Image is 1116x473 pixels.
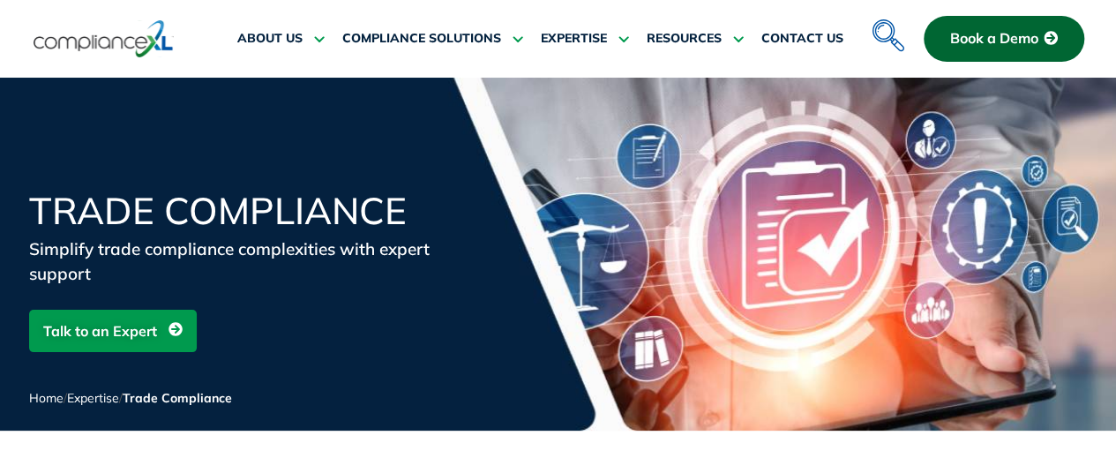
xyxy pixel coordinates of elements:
span: ABOUT US [237,31,303,47]
a: Expertise [67,390,119,406]
span: Trade Compliance [123,390,232,406]
span: COMPLIANCE SOLUTIONS [342,31,501,47]
a: Talk to an Expert [29,310,197,352]
a: RESOURCES [647,18,744,60]
a: COMPLIANCE SOLUTIONS [342,18,523,60]
span: / / [29,390,232,406]
a: EXPERTISE [541,18,629,60]
a: ABOUT US [237,18,325,60]
a: CONTACT US [761,18,843,60]
span: Book a Demo [950,31,1038,47]
div: Simplify trade compliance complexities with expert support [29,236,453,286]
h1: Trade Compliance [29,192,453,229]
a: navsearch-button [868,9,903,44]
img: logo-one.svg [34,19,174,59]
span: EXPERTISE [541,31,607,47]
a: Home [29,390,64,406]
span: Talk to an Expert [43,314,157,348]
span: RESOURCES [647,31,722,47]
span: CONTACT US [761,31,843,47]
a: Book a Demo [924,16,1084,62]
